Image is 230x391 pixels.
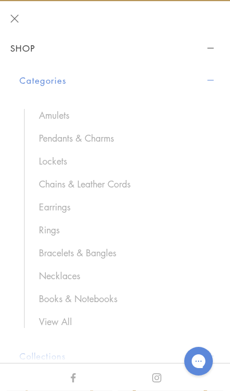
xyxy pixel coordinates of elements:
a: Bracelets & Bangles [39,247,205,259]
a: Necklaces [39,269,205,282]
iframe: Gorgias live chat messenger [179,343,219,380]
a: Facebook [69,370,78,383]
button: Close navigation [10,14,19,23]
a: Pendants & Charms [39,132,205,144]
a: Chains & Leather Cords [39,178,205,190]
a: View All [39,315,205,328]
a: Earrings [39,201,205,213]
a: Books & Notebooks [39,292,205,305]
a: Instagram [152,370,161,383]
a: Lockets [39,155,205,167]
button: Shop [10,36,216,61]
button: Categories [19,66,216,95]
button: Collections [19,342,216,371]
a: Amulets [39,109,205,122]
a: Rings [39,224,205,236]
